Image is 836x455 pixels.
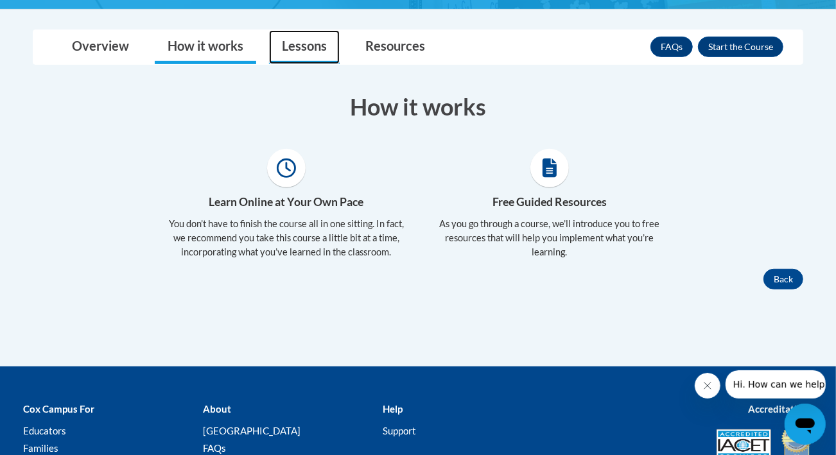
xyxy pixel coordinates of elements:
button: Back [763,269,803,289]
p: You don’t have to finish the course all in one sitting. In fact, we recommend you take this cours... [164,217,408,259]
b: Accreditations [748,403,813,415]
a: FAQs [650,37,693,57]
a: Lessons [269,30,340,64]
a: FAQs [203,442,226,454]
a: Resources [353,30,438,64]
a: How it works [155,30,256,64]
a: [GEOGRAPHIC_DATA] [203,425,300,436]
b: Cox Campus For [23,403,94,415]
a: Families [23,442,58,454]
a: Support [383,425,416,436]
h4: Free Guided Resources [428,194,672,210]
a: Educators [23,425,66,436]
p: As you go through a course, we’ll introduce you to free resources that will help you implement wh... [428,217,672,259]
iframe: Button to launch messaging window [785,404,826,445]
b: About [203,403,231,415]
h3: How it works [33,90,803,123]
iframe: Message from company [726,370,826,399]
b: Help [383,403,403,415]
a: Overview [59,30,142,64]
h4: Learn Online at Your Own Pace [164,194,408,210]
iframe: Close message [695,373,720,399]
button: Enroll [698,37,783,57]
span: Hi. How can we help? [8,9,104,19]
